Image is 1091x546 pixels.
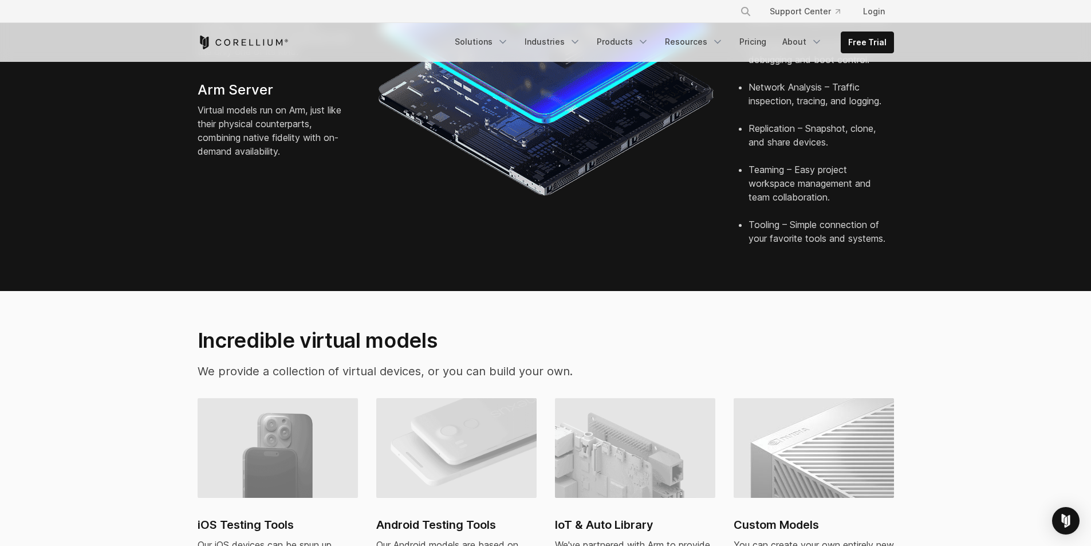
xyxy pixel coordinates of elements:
[841,32,893,53] a: Free Trial
[376,516,537,533] h2: Android Testing Tools
[749,80,894,121] li: Network Analysis – Traffic inspection, tracing, and logging.
[726,1,894,22] div: Navigation Menu
[198,328,654,353] h2: Incredible virtual models
[555,398,715,498] img: IoT & Auto Library
[734,398,894,498] img: Custom Models
[732,32,773,52] a: Pricing
[749,218,894,245] li: Tooling – Simple connection of your favorite tools and systems.
[376,398,537,498] img: Android virtual machine and devices
[198,103,355,158] p: Virtual models run on Arm, just like their physical counterparts, combining native fidelity with ...
[749,121,894,163] li: Replication – Snapshot, clone, and share devices.
[198,398,358,498] img: iPhone virtual machine and devices
[198,363,654,380] p: We provide a collection of virtual devices, or you can build your own.
[658,32,730,52] a: Resources
[198,81,355,99] h4: Arm Server
[775,32,829,52] a: About
[734,516,894,533] h2: Custom Models
[448,32,515,52] a: Solutions
[198,516,358,533] h2: iOS Testing Tools
[448,32,894,53] div: Navigation Menu
[198,36,289,49] a: Corellium Home
[735,1,756,22] button: Search
[1052,507,1080,535] div: Open Intercom Messenger
[555,516,715,533] h2: IoT & Auto Library
[518,32,588,52] a: Industries
[590,32,656,52] a: Products
[761,1,849,22] a: Support Center
[749,163,894,218] li: Teaming – Easy project workspace management and team collaboration.
[854,1,894,22] a: Login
